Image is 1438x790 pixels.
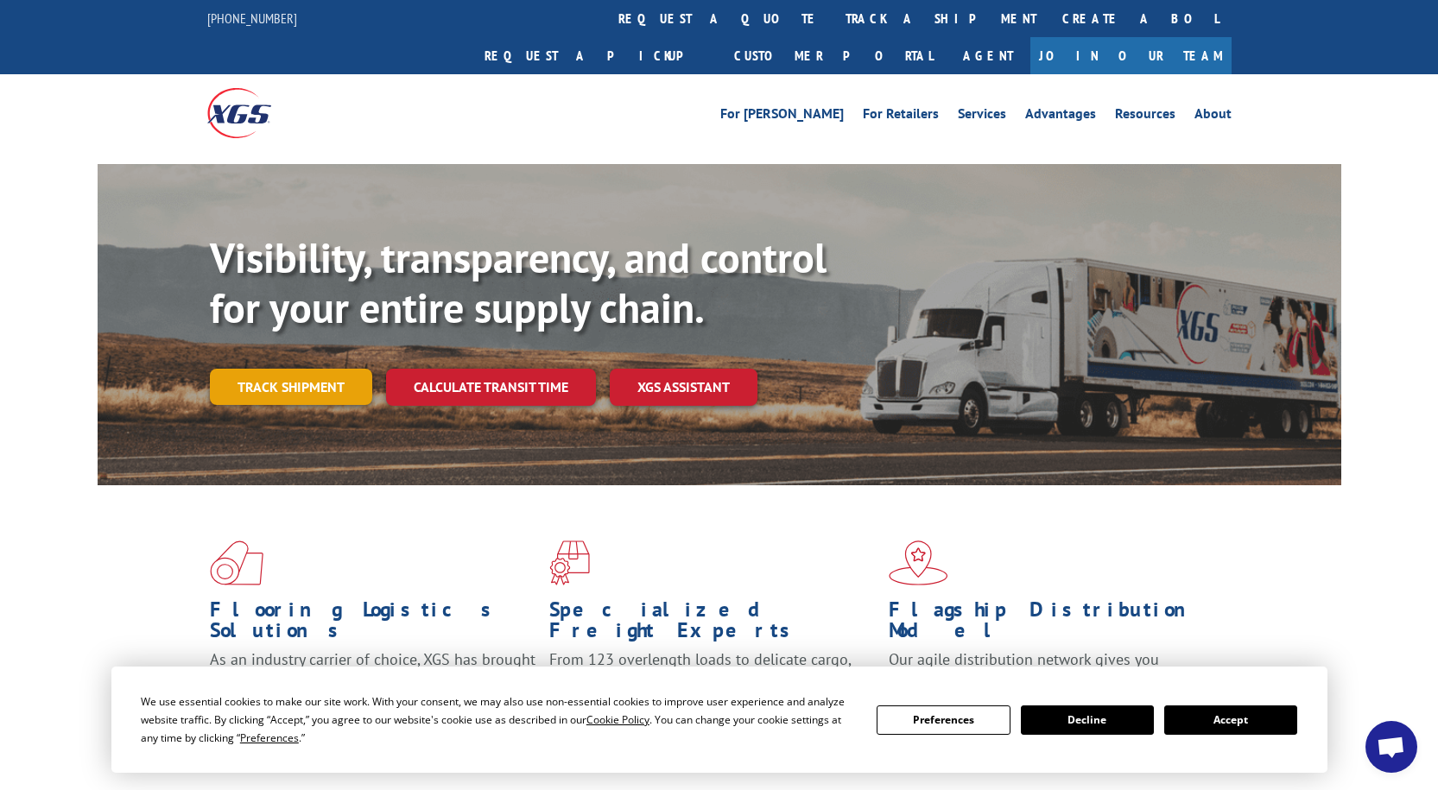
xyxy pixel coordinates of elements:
b: Visibility, transparency, and control for your entire supply chain. [210,231,827,334]
button: Preferences [877,705,1010,735]
a: Calculate transit time [386,369,596,406]
a: XGS ASSISTANT [610,369,757,406]
img: xgs-icon-total-supply-chain-intelligence-red [210,540,263,585]
a: Agent [946,37,1030,74]
span: Cookie Policy [586,712,649,727]
span: As an industry carrier of choice, XGS has brought innovation and dedication to flooring logistics... [210,649,535,711]
button: Decline [1021,705,1154,735]
span: Our agile distribution network gives you nationwide inventory management on demand. [889,649,1207,690]
img: xgs-icon-focused-on-flooring-red [549,540,590,585]
a: Join Our Team [1030,37,1232,74]
a: [PHONE_NUMBER] [207,9,297,27]
a: Advantages [1025,107,1096,126]
img: xgs-icon-flagship-distribution-model-red [889,540,948,585]
button: Accept [1164,705,1297,735]
h1: Flagship Distribution Model [889,599,1215,649]
a: Resources [1115,107,1175,126]
a: About [1194,107,1232,126]
a: For Retailers [863,107,939,126]
a: Services [958,107,1006,126]
p: From 123 overlength loads to delicate cargo, our experienced staff knows the best way to move you... [549,649,876,726]
span: Preferences [240,730,299,745]
a: Track shipment [210,369,372,405]
a: Request a pickup [472,37,721,74]
h1: Flooring Logistics Solutions [210,599,536,649]
div: We use essential cookies to make our site work. With your consent, we may also use non-essential ... [141,692,856,747]
div: Cookie Consent Prompt [111,667,1327,773]
h1: Specialized Freight Experts [549,599,876,649]
a: For [PERSON_NAME] [720,107,844,126]
a: Open chat [1365,721,1417,773]
a: Customer Portal [721,37,946,74]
